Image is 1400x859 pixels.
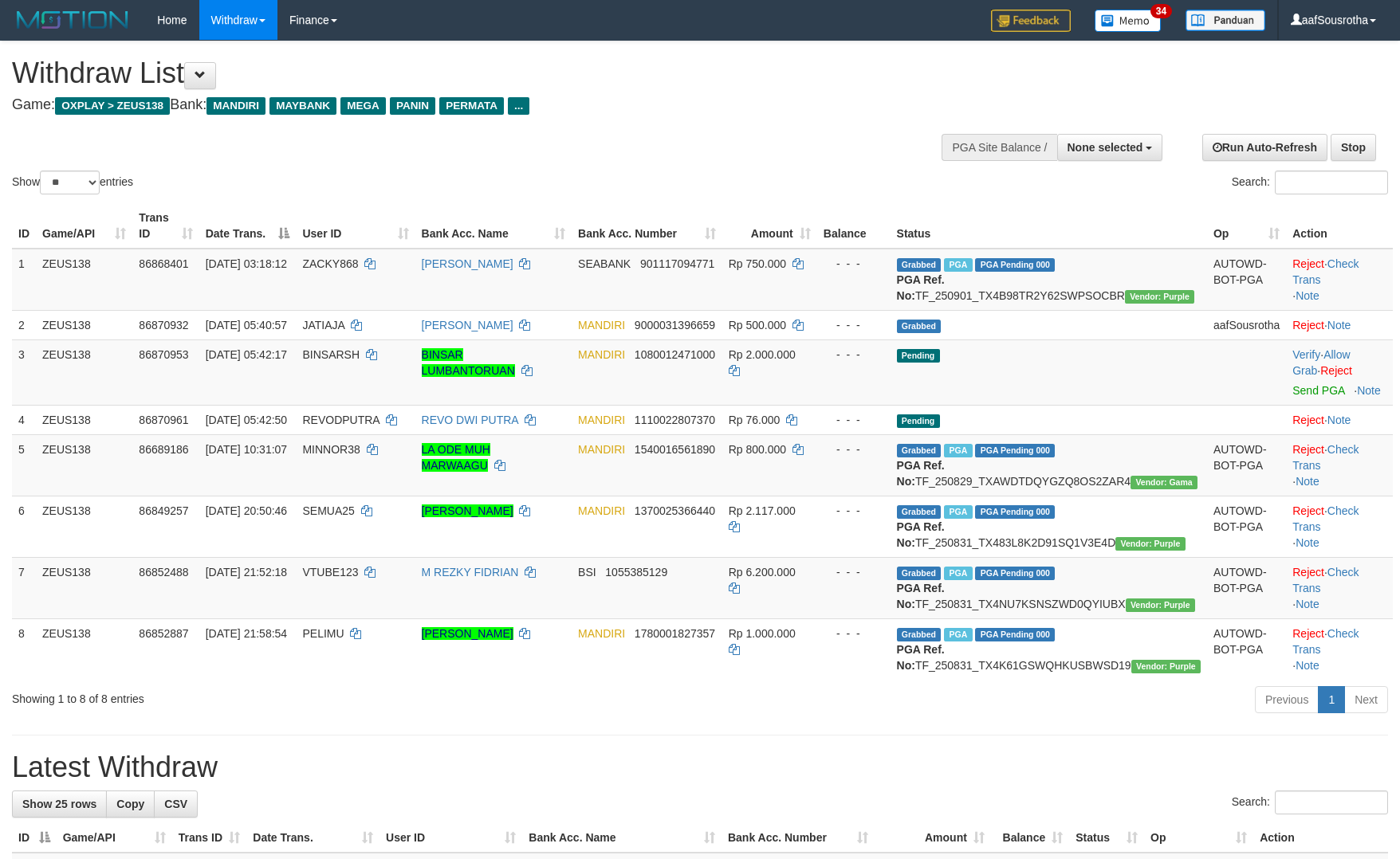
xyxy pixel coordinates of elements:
[164,798,187,810] span: CSV
[635,627,715,640] span: Copy 1780001827357 to clipboard
[578,348,625,361] span: MANDIRI
[991,823,1069,853] th: Balance: activate to sort column ascending
[172,823,247,853] th: Trans ID: activate to sort column ascending
[891,496,1207,557] td: TF_250831_TX483L8K2D91SQ1V3E4D
[991,10,1071,32] img: Feedback.jpg
[206,566,287,579] span: [DATE] 21:52:18
[897,582,945,610] b: PGA Ref. No:
[897,444,942,457] span: Grabbed
[1069,823,1144,853] th: Status: activate to sort column ascending
[206,443,287,456] span: [DATE] 10:31:07
[36,203,132,249] th: Game/API: activate to sort column ascending
[12,249,36,311] td: 1
[12,434,36,496] td: 5
[891,249,1207,311] td: TF_250901_TX4B98TR2Y62SWPSOCBR
[1186,10,1265,31] img: panduan.png
[302,627,344,640] span: PELIMU
[12,57,918,89] h1: Withdraw List
[942,134,1056,161] div: PGA Site Balance /
[824,317,884,333] div: - - -
[897,628,942,641] span: Grabbed
[302,319,344,331] span: JATIAJA
[36,618,132,680] td: ZEUS138
[12,496,36,557] td: 6
[975,258,1055,272] span: PGA Pending
[897,643,945,672] b: PGA Ref. No:
[422,414,518,426] a: REVO DWI PUTRA
[1286,618,1393,680] td: · ·
[578,257,631,270] span: SEABANK
[1292,414,1324,426] a: Reject
[269,97,336,115] span: MAYBANK
[1292,566,1359,594] a: Check Trans
[1296,475,1319,488] a: Note
[439,97,504,115] span: PERMATA
[1286,339,1393,405] td: · ·
[1292,566,1324,579] a: Reject
[824,256,884,272] div: - - -
[897,273,945,302] b: PGA Ref. No:
[1068,141,1143,154] span: None selected
[824,626,884,641] div: - - -
[1296,659,1319,672] a: Note
[1318,686,1345,713] a: 1
[116,798,144,810] span: Copy
[1275,171,1388,194] input: Search:
[139,566,188,579] span: 86852488
[1286,434,1393,496] td: · ·
[1202,134,1327,161] a: Run Auto-Refresh
[508,97,529,115] span: ...
[1292,504,1359,533] a: Check Trans
[57,823,172,853] th: Game/API: activate to sort column ascending
[824,347,884,363] div: - - -
[729,319,786,331] span: Rp 500.000
[824,441,884,457] div: - - -
[1286,310,1393,339] td: ·
[944,444,972,457] span: Marked by aafkaynarin
[578,443,625,456] span: MANDIRI
[1327,319,1351,331] a: Note
[1292,319,1324,331] a: Reject
[302,443,360,456] span: MINNOR38
[944,628,972,641] span: Marked by aafsolysreylen
[12,310,36,339] td: 2
[891,618,1207,680] td: TF_250831_TX4K61GSWQHKUSBWSD19
[206,627,287,640] span: [DATE] 21:58:54
[729,627,796,640] span: Rp 1.000.000
[1320,364,1352,377] a: Reject
[40,171,100,194] select: Showentries
[22,798,96,810] span: Show 25 rows
[1207,434,1286,496] td: AUTOWD-BOT-PGA
[1207,557,1286,618] td: AUTOWD-BOT-PGA
[379,823,522,853] th: User ID: activate to sort column ascending
[302,414,379,426] span: REVODPUTRA
[891,557,1207,618] td: TF_250831_TX4NU7KSNSZWD0QYIUBX
[1057,134,1163,161] button: None selected
[1286,496,1393,557] td: · ·
[1286,203,1393,249] th: Action
[891,434,1207,496] td: TF_250829_TXAWDTDQYGZQ8OS2ZAR4
[1296,536,1319,549] a: Note
[1331,134,1376,161] a: Stop
[1253,823,1388,853] th: Action
[572,203,722,249] th: Bank Acc. Number: activate to sort column ascending
[1327,414,1351,426] a: Note
[578,414,625,426] span: MANDIRI
[1292,384,1344,397] a: Send PGA
[246,823,379,853] th: Date Trans.: activate to sort column ascending
[1207,310,1286,339] td: aafSousrotha
[139,257,188,270] span: 86868401
[12,790,107,818] a: Show 25 rows
[729,443,786,456] span: Rp 800.000
[422,348,515,377] a: BINSAR LUMBANTORUAN
[302,566,358,579] span: VTUBE123
[1292,348,1350,377] a: Allow Grab
[206,97,265,115] span: MANDIRI
[897,414,940,428] span: Pending
[1286,405,1393,434] td: ·
[302,504,354,517] span: SEMUA25
[12,618,36,680] td: 8
[1095,10,1162,32] img: Button%20Memo.svg
[36,249,132,311] td: ZEUS138
[12,203,36,249] th: ID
